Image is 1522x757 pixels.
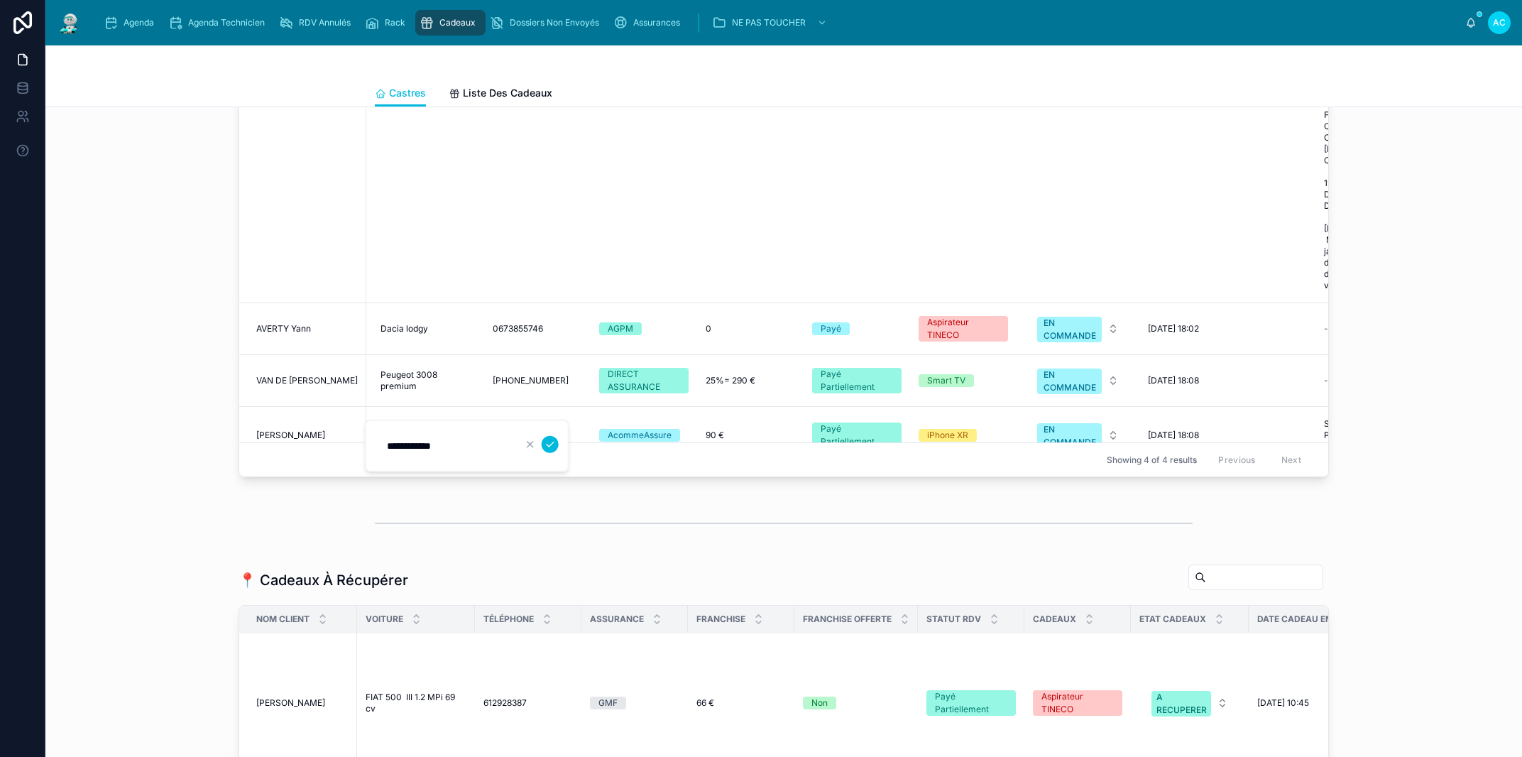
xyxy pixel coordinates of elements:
[1026,416,1130,454] button: Select Button
[803,697,909,709] a: Non
[706,323,711,334] span: 0
[696,614,745,625] span: Franchise
[1148,323,1310,334] a: [DATE] 18:02
[99,10,164,36] a: Agenda
[1324,418,1418,452] span: SI CADEAU FAIRE PAYER LA FRANCHISE 90 €
[439,17,476,28] span: Cadeaux
[1041,690,1114,716] div: Aspirateur TINECO
[1140,684,1239,722] button: Select Button
[256,375,358,386] a: VAN DE [PERSON_NAME]
[380,369,470,392] span: Peugeot 3008 premium
[239,570,408,590] h1: 📍 Cadeaux À Récupérer
[483,697,573,709] a: 612928387
[1156,691,1207,717] div: A RECUPERER
[599,368,689,393] a: DIRECT ASSURANCE
[1493,17,1506,28] span: AC
[1318,369,1424,392] a: --
[927,374,965,387] div: Smart TV
[609,10,690,36] a: Assurances
[1107,454,1197,465] span: Showing 4 of 4 results
[380,323,428,334] span: Dacia lodgy
[1324,375,1332,386] div: --
[608,322,633,335] div: AGPM
[366,614,403,625] span: Voiture
[449,80,552,109] a: Liste Des Cadeaux
[732,17,806,28] span: NE PAS TOUCHER
[1318,317,1424,340] a: --
[706,375,795,386] a: 25%= 290 €
[927,316,1000,342] div: Aspirateur TINECO
[389,86,426,100] span: Castres
[375,80,426,107] a: Castres
[164,10,275,36] a: Agenda Technicien
[1044,317,1096,342] div: EN COMMANDE
[188,17,265,28] span: Agenda Technicien
[1148,375,1310,386] a: [DATE] 18:08
[1025,309,1131,349] a: Select Button
[706,430,724,441] span: 90 €
[812,423,902,448] a: Payé Partiellement
[706,430,795,441] a: 90 €
[256,614,310,625] span: Nom Client
[706,375,755,386] span: 25%= 290 €
[1025,361,1131,401] a: Select Button
[706,323,795,334] a: 0
[385,17,405,28] span: Rack
[919,429,1008,442] a: iPhone XR
[1148,430,1199,441] span: [DATE] 18:08
[361,10,415,36] a: Rack
[1033,614,1076,625] span: Cadeaux
[590,614,644,625] span: Assurance
[415,10,486,36] a: Cadeaux
[493,323,582,334] a: 0673855746
[299,17,351,28] span: RDV Annulés
[1257,614,1386,625] span: Date Cadeau En Commande
[493,375,569,386] span: [PHONE_NUMBER]
[510,17,599,28] span: Dossiers Non Envoyés
[1324,323,1332,334] div: --
[803,614,892,625] span: Franchise Offerte
[94,7,1465,38] div: scrollable content
[1033,690,1122,716] a: Aspirateur TINECO
[256,323,311,334] span: AVERTY Yann
[811,697,828,709] div: Non
[1148,375,1199,386] span: [DATE] 18:08
[1044,369,1096,394] div: EN COMMANDE
[486,10,609,36] a: Dossiers Non Envoyés
[57,11,82,34] img: App logo
[493,375,582,386] a: [PHONE_NUMBER]
[124,17,154,28] span: Agenda
[256,697,349,709] a: [PERSON_NAME]
[821,423,893,448] div: Payé Partiellement
[590,697,679,709] a: GMF
[935,690,1007,716] div: Payé Partiellement
[1044,423,1096,449] div: EN COMMANDE
[926,614,981,625] span: Statut RDV
[696,697,786,709] a: 66 €
[275,10,361,36] a: RDV Annulés
[599,322,689,335] a: AGPM
[608,368,680,393] div: DIRECT ASSURANCE
[256,430,325,441] span: [PERSON_NAME]
[1257,697,1406,709] a: [DATE] 10:45
[1025,415,1131,455] a: Select Button
[1148,323,1199,334] span: [DATE] 18:02
[633,17,680,28] span: Assurances
[821,368,893,393] div: Payé Partiellement
[812,368,902,393] a: Payé Partiellement
[926,690,1016,716] a: Payé Partiellement
[696,697,714,709] span: 66 €
[708,10,834,36] a: NE PAS TOUCHER
[366,692,466,714] a: FIAT 500 III 1.2 MPi 69 cv
[256,430,358,441] a: [PERSON_NAME]
[919,374,1008,387] a: Smart TV
[1026,361,1130,400] button: Select Button
[375,317,476,340] a: Dacia lodgy
[1318,413,1424,458] a: SI CADEAU FAIRE PAYER LA FRANCHISE 90 €
[919,316,1008,342] a: Aspirateur TINECO
[463,86,552,100] span: Liste Des Cadeaux
[256,323,358,334] a: AVERTY Yann
[1148,430,1310,441] a: [DATE] 18:08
